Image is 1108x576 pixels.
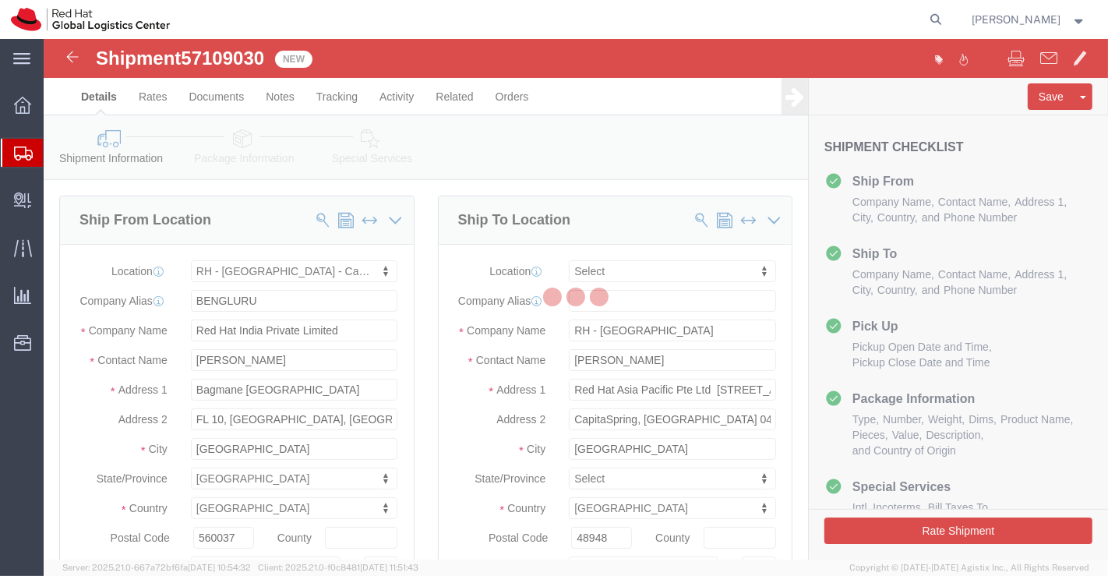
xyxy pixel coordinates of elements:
button: [PERSON_NAME] [972,10,1087,29]
img: logo [11,8,170,31]
span: Server: 2025.21.0-667a72bf6fa [62,563,251,572]
span: Client: 2025.21.0-f0c8481 [258,563,418,572]
span: [DATE] 10:54:32 [188,563,251,572]
span: [DATE] 11:51:43 [360,563,418,572]
span: Sumitra Hansdah [972,11,1061,28]
span: Copyright © [DATE]-[DATE] Agistix Inc., All Rights Reserved [849,561,1089,574]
